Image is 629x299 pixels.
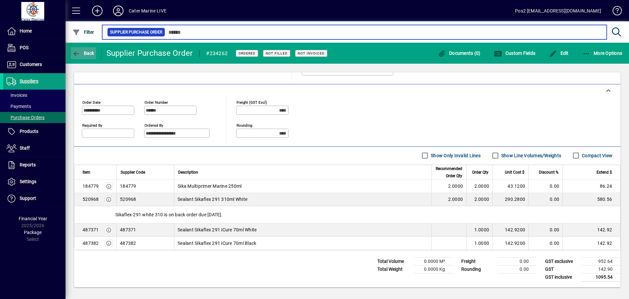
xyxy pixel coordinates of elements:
[466,237,492,250] td: 1.0000
[3,90,66,101] a: Invoices
[20,78,38,84] span: Suppliers
[429,152,481,159] label: Show Only Invalid Lines
[492,180,528,193] td: 43.1200
[458,257,497,265] td: Freight
[549,51,569,56] span: Edit
[466,180,492,193] td: 2.0000
[608,1,621,23] a: Knowledge Base
[106,48,193,58] div: Supplier Purchase Order
[581,47,624,59] button: More Options
[3,101,66,112] a: Payments
[472,169,488,176] span: Order Qty
[542,273,581,281] td: GST inclusive
[539,169,559,176] span: Discount %
[7,115,45,120] span: Purchase Orders
[20,45,29,50] span: POS
[3,174,66,190] a: Settings
[110,29,162,35] span: Supplier Purchase Order
[500,152,561,159] label: Show Line Volumes/Weights
[82,123,102,127] mat-label: Required by
[466,224,492,237] td: 1.0000
[71,26,96,38] button: Filter
[581,152,612,159] label: Compact View
[83,226,99,233] div: 487371
[528,224,562,237] td: 0.00
[597,169,612,176] span: Extend $
[458,265,497,273] td: Rounding
[562,224,620,237] td: 142.92
[431,180,466,193] td: 2.0000
[436,47,482,59] button: Documents (0)
[178,226,257,233] span: Sealant Sikaflex 291 iCure 70ml White
[20,145,30,151] span: Staff
[492,47,537,59] button: Custom Fields
[413,265,453,273] td: 0.0000 Kg
[3,140,66,157] a: Staff
[19,216,47,221] span: Financial Year
[542,257,581,265] td: GST exclusive
[108,5,129,17] button: Profile
[515,6,601,16] div: Pos2 [EMAIL_ADDRESS][DOMAIN_NAME]
[436,165,462,180] span: Recommended Order Qty
[20,28,32,33] span: Home
[20,62,42,67] span: Customers
[562,180,620,193] td: 86.24
[121,169,145,176] span: Supplier Code
[178,169,198,176] span: Description
[71,47,96,59] button: Back
[582,51,622,56] span: More Options
[413,257,453,265] td: 0.0000 M³
[72,30,94,35] span: Filter
[116,193,174,206] td: 520968
[7,93,27,98] span: Invoices
[24,230,42,235] span: Package
[494,51,535,56] span: Custom Fields
[83,169,90,176] span: Item
[83,183,99,189] div: 184779
[374,265,413,273] td: Total Weight
[178,196,247,203] span: Sealant Sikaflex 291 310ml White
[3,190,66,207] a: Support
[431,193,466,206] td: 2.0000
[20,196,36,201] span: Support
[581,257,620,265] td: 952.64
[547,47,570,59] button: Edit
[178,183,241,189] span: Sika Multiprimer Marine 250ml
[237,100,267,104] mat-label: Freight (GST excl)
[497,257,537,265] td: 0.00
[266,51,288,55] span: Not Filled
[3,157,66,173] a: Reports
[72,51,94,56] span: Back
[116,224,174,237] td: 487371
[3,40,66,56] a: POS
[74,206,620,223] div: Sikaflex-291 white 310 is on back order due [DATE].
[438,51,481,56] span: Documents (0)
[528,237,562,250] td: 0.00
[492,224,528,237] td: 142.9200
[497,265,537,273] td: 0.00
[562,237,620,250] td: 142.92
[87,5,108,17] button: Add
[3,123,66,140] a: Products
[466,193,492,206] td: 2.0000
[116,237,174,250] td: 487382
[83,196,99,203] div: 520968
[3,56,66,73] a: Customers
[144,123,163,127] mat-label: Ordered by
[20,162,36,167] span: Reports
[82,100,101,104] mat-label: Order date
[206,48,228,59] div: #234262
[7,104,31,109] span: Payments
[144,100,168,104] mat-label: Order number
[20,129,38,134] span: Products
[562,193,620,206] td: 580.56
[238,51,256,55] span: Ordered
[505,169,524,176] span: Unit Cost $
[298,51,325,55] span: Not Invoiced
[66,47,102,59] app-page-header-button: Back
[528,180,562,193] td: 0.00
[528,193,562,206] td: 0.00
[374,257,413,265] td: Total Volume
[178,240,256,246] span: Sealant Sikaflex 291 iCure 70ml Black
[542,265,581,273] td: GST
